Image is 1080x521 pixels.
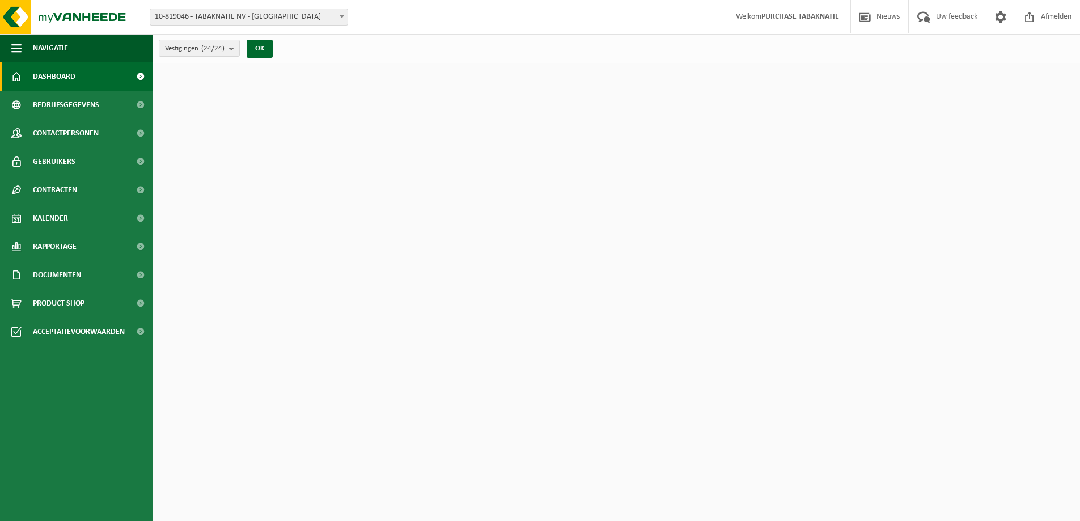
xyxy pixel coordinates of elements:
span: Navigatie [33,34,68,62]
span: 10-819046 - TABAKNATIE NV - ANTWERPEN [150,9,348,26]
strong: PURCHASE TABAKNATIE [761,12,839,21]
button: Vestigingen(24/24) [159,40,240,57]
span: 10-819046 - TABAKNATIE NV - ANTWERPEN [150,9,348,25]
span: Documenten [33,261,81,289]
count: (24/24) [201,45,225,52]
span: Rapportage [33,232,77,261]
span: Acceptatievoorwaarden [33,317,125,346]
span: Kalender [33,204,68,232]
span: Product Shop [33,289,84,317]
span: Dashboard [33,62,75,91]
span: Contactpersonen [33,119,99,147]
span: Vestigingen [165,40,225,57]
span: Contracten [33,176,77,204]
span: Bedrijfsgegevens [33,91,99,119]
span: Gebruikers [33,147,75,176]
button: OK [247,40,273,58]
